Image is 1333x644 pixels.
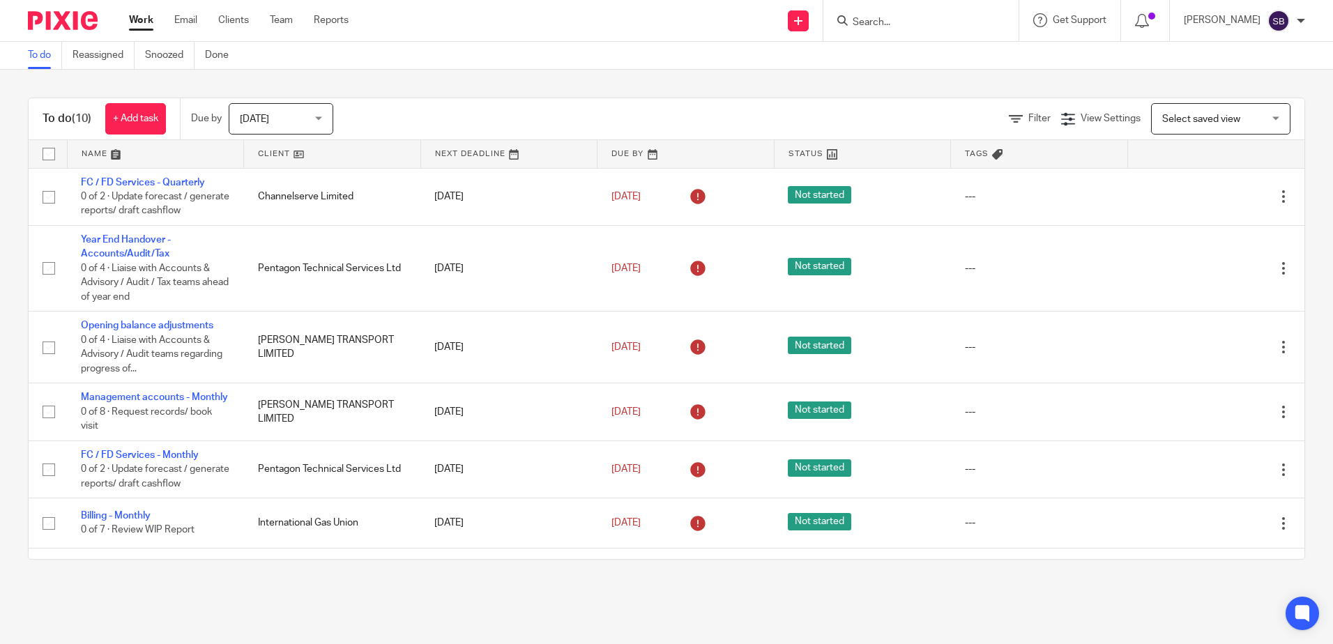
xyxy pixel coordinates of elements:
[611,342,641,352] span: [DATE]
[611,192,641,201] span: [DATE]
[28,11,98,30] img: Pixie
[191,112,222,125] p: Due by
[81,335,222,374] span: 0 of 4 · Liaise with Accounts & Advisory / Audit teams regarding progress of...
[129,13,153,27] a: Work
[965,261,1114,275] div: ---
[420,440,597,498] td: [DATE]
[244,440,421,498] td: Pentagon Technical Services Ltd
[611,407,641,417] span: [DATE]
[788,186,851,204] span: Not started
[145,42,195,69] a: Snoozed
[788,459,851,477] span: Not started
[81,392,228,402] a: Management accounts - Monthly
[611,518,641,528] span: [DATE]
[270,13,293,27] a: Team
[1267,10,1290,32] img: svg%3E
[788,337,851,354] span: Not started
[611,263,641,273] span: [DATE]
[420,168,597,225] td: [DATE]
[420,548,597,597] td: [DATE]
[28,42,62,69] a: To do
[965,405,1114,419] div: ---
[420,312,597,383] td: [DATE]
[43,112,91,126] h1: To do
[244,312,421,383] td: [PERSON_NAME] TRANSPORT LIMITED
[420,225,597,311] td: [DATE]
[81,321,213,330] a: Opening balance adjustments
[81,192,229,216] span: 0 of 2 · Update forecast / generate reports/ draft cashflow
[240,114,269,124] span: [DATE]
[788,258,851,275] span: Not started
[1184,13,1260,27] p: [PERSON_NAME]
[965,150,989,158] span: Tags
[81,526,195,535] span: 0 of 7 · Review WIP Report
[81,235,171,259] a: Year End Handover - Accounts/Audit/Tax
[244,383,421,440] td: [PERSON_NAME] TRANSPORT LIMITED
[851,17,977,29] input: Search
[81,407,212,431] span: 0 of 8 · Request records/ book visit
[81,511,151,521] a: Billing - Monthly
[244,168,421,225] td: Channelserve Limited
[81,178,205,187] a: FC / FD Services - Quarterly
[244,498,421,548] td: International Gas Union
[244,225,421,311] td: Pentagon Technical Services Ltd
[73,42,135,69] a: Reassigned
[105,103,166,135] a: + Add task
[965,340,1114,354] div: ---
[420,383,597,440] td: [DATE]
[218,13,249,27] a: Clients
[788,401,851,419] span: Not started
[81,450,199,460] a: FC / FD Services - Monthly
[1028,114,1051,123] span: Filter
[81,263,229,302] span: 0 of 4 · Liaise with Accounts & Advisory / Audit / Tax teams ahead of year end
[611,464,641,474] span: [DATE]
[81,464,229,489] span: 0 of 2 · Update forecast / generate reports/ draft cashflow
[205,42,239,69] a: Done
[314,13,349,27] a: Reports
[1162,114,1240,124] span: Select saved view
[965,516,1114,530] div: ---
[788,513,851,530] span: Not started
[1081,114,1141,123] span: View Settings
[244,548,421,597] td: Transfor Digital Media Marketing Inc
[965,462,1114,476] div: ---
[1053,15,1106,25] span: Get Support
[420,498,597,548] td: [DATE]
[965,190,1114,204] div: ---
[72,113,91,124] span: (10)
[174,13,197,27] a: Email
